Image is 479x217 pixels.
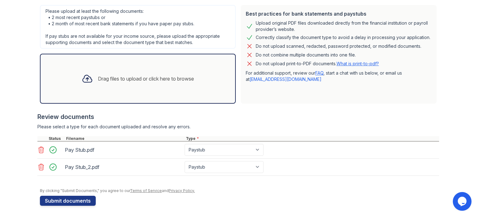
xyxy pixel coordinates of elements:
[246,70,432,82] p: For additional support, review our , start a chat with us below, or email us at
[65,136,185,141] div: Filename
[256,61,379,67] p: Do not upload print-to-PDF documents.
[169,188,195,193] a: Privacy Policy.
[40,196,96,206] button: Submit documents
[256,20,432,32] div: Upload original PDF files downloaded directly from the financial institution or payroll provider’...
[315,70,323,76] a: FAQ
[130,188,162,193] a: Terms of Service
[256,51,356,59] div: Do not combine multiple documents into one file.
[37,112,439,121] div: Review documents
[336,61,379,66] a: What is print-to-pdf?
[185,136,439,141] div: Type
[98,75,194,82] div: Drag files to upload or click here to browse
[40,5,236,49] div: Please upload at least the following documents: • 2 most recent paystubs or • 2 month of most rec...
[246,10,432,17] div: Best practices for bank statements and paystubs
[256,34,430,41] div: Correctly classify the document type to avoid a delay in processing your application.
[65,145,182,155] div: Pay Stub.pdf
[40,188,439,193] div: By clicking "Submit Documents," you agree to our and
[453,192,473,211] iframe: chat widget
[249,76,322,82] a: [EMAIL_ADDRESS][DOMAIN_NAME]
[37,124,439,130] div: Please select a type for each document uploaded and resolve any errors.
[47,136,65,141] div: Status
[256,42,421,50] div: Do not upload scanned, redacted, password protected, or modified documents.
[65,162,182,172] div: Pay Stub_2.pdf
